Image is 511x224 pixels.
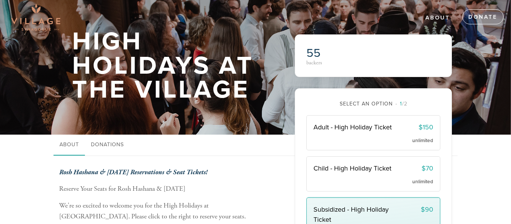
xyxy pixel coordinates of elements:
[421,205,425,214] span: $
[400,101,402,107] span: 1
[306,46,321,60] span: 55
[426,164,433,172] span: 70
[11,4,60,31] img: Village-sdquare-png-1_0.png
[313,123,392,131] span: Adult - High Holiday Ticket
[72,30,270,102] h1: High Holidays At The Village
[462,9,504,24] a: Donate
[306,100,440,108] div: Select an option
[85,135,130,156] a: Donations
[313,164,391,172] span: Child - High Holiday Ticket
[59,200,284,222] p: We're so excited to welcome you for the High Holidays at [GEOGRAPHIC_DATA]. Please click to the r...
[306,60,371,65] div: backers
[59,168,207,177] b: Rosh Hashana & [DATE] Reservations & Seat Tickets!
[59,184,284,194] p: Reserve Your Seats for Rosh Hashana & [DATE]
[53,135,85,156] a: About
[425,205,433,214] span: 90
[412,138,433,144] span: unlimited
[423,123,433,131] span: 150
[422,164,426,172] span: $
[419,123,423,131] span: $
[412,179,433,185] span: unlimited
[420,11,456,25] a: About
[395,101,407,107] span: /2
[313,205,389,224] span: Subsidized - High Holiday Ticket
